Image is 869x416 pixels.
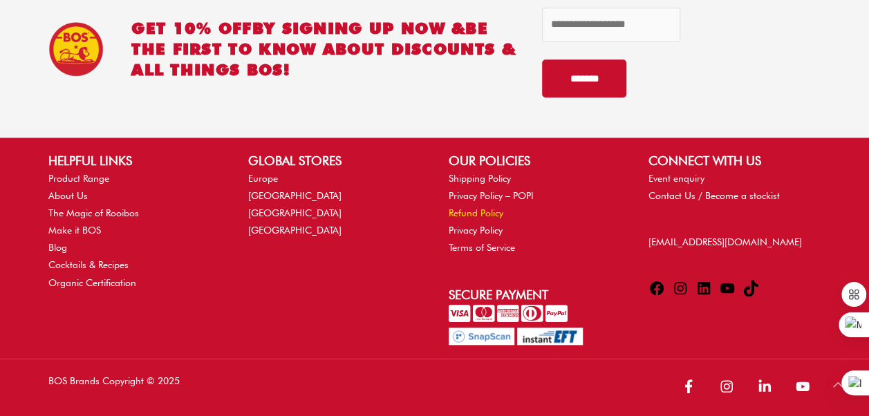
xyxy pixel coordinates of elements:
[648,170,821,205] nav: CONNECT WITH US
[48,225,101,236] a: Make it BOS
[713,372,748,400] a: instagram
[248,225,342,236] a: [GEOGRAPHIC_DATA]
[449,328,514,345] img: Pay with SnapScan
[248,207,342,218] a: [GEOGRAPHIC_DATA]
[48,151,221,170] h2: HELPFUL LINKS
[248,151,420,170] h2: GLOBAL STORES
[449,225,503,236] a: Privacy Policy
[248,190,342,201] a: [GEOGRAPHIC_DATA]
[35,372,435,403] div: BOS Brands Copyright © 2025
[449,242,515,253] a: Terms of Service
[449,173,511,184] a: Shipping Policy
[48,207,139,218] a: The Magic of Rooibos
[449,151,621,170] h2: OUR POLICIES
[131,18,528,80] h2: GET 10% OFF be the first to know about discounts & all things BOS!
[449,285,621,304] h2: Secure Payment
[48,277,136,288] a: Organic Certification
[449,207,503,218] a: Refund Policy
[648,236,802,247] a: [EMAIL_ADDRESS][DOMAIN_NAME]
[48,173,109,184] a: Product Range
[48,259,129,270] a: Cocktails & Recipes
[517,328,583,345] img: Pay with InstantEFT
[48,242,67,253] a: Blog
[252,19,466,37] span: BY SIGNING UP NOW &
[751,372,786,400] a: linkedin-in
[675,372,710,400] a: facebook-f
[48,190,88,201] a: About Us
[248,173,278,184] a: Europe
[248,170,420,240] nav: GLOBAL STORES
[789,372,821,400] a: youtube
[648,173,704,184] a: Event enquiry
[648,190,780,201] a: Contact Us / Become a stockist
[48,170,221,292] nav: HELPFUL LINKS
[648,151,821,170] h2: CONNECT WITH US
[48,21,104,77] img: BOS Ice Tea
[449,190,534,201] a: Privacy Policy – POPI
[449,170,621,257] nav: OUR POLICIES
